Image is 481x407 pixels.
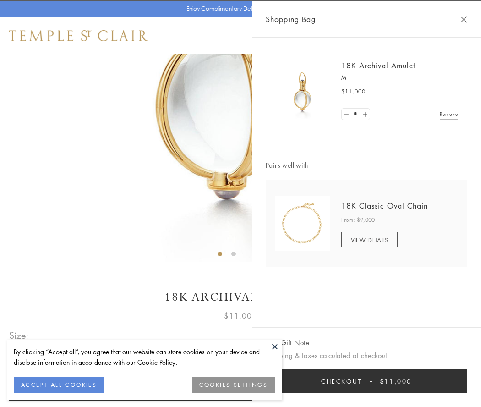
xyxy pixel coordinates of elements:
[341,201,428,211] a: 18K Classic Oval Chain
[440,109,458,119] a: Remove
[186,4,290,13] p: Enjoy Complimentary Delivery & Returns
[266,337,309,348] button: Add Gift Note
[380,376,412,386] span: $11,000
[14,377,104,393] button: ACCEPT ALL COOKIES
[266,350,467,361] p: Shipping & taxes calculated at checkout
[224,310,257,322] span: $11,000
[266,13,316,25] span: Shopping Bag
[266,369,467,393] button: Checkout $11,000
[341,87,366,96] span: $11,000
[360,109,369,120] a: Set quantity to 2
[341,60,415,71] a: 18K Archival Amulet
[275,196,330,251] img: N88865-OV18
[341,73,458,82] p: M
[14,346,275,368] div: By clicking “Accept all”, you agree that our website can store cookies on your device and disclos...
[341,215,375,225] span: From: $9,000
[9,30,148,41] img: Temple St. Clair
[275,64,330,119] img: 18K Archival Amulet
[342,109,351,120] a: Set quantity to 0
[192,377,275,393] button: COOKIES SETTINGS
[9,289,472,305] h1: 18K Archival Amulet
[9,328,29,343] span: Size:
[351,236,388,244] span: VIEW DETAILS
[341,232,398,247] a: VIEW DETAILS
[460,16,467,23] button: Close Shopping Bag
[321,376,362,386] span: Checkout
[266,160,467,170] span: Pairs well with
